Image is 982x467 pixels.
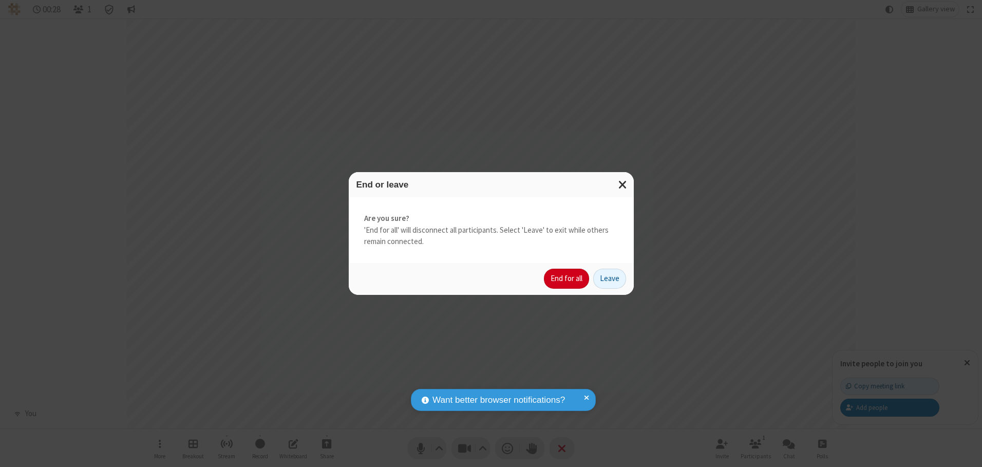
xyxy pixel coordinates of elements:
strong: Are you sure? [364,213,618,225]
h3: End or leave [356,180,626,190]
span: Want better browser notifications? [432,394,565,407]
div: 'End for all' will disconnect all participants. Select 'Leave' to exit while others remain connec... [349,197,634,263]
button: Leave [593,269,626,289]
button: Close modal [612,172,634,197]
button: End for all [544,269,589,289]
